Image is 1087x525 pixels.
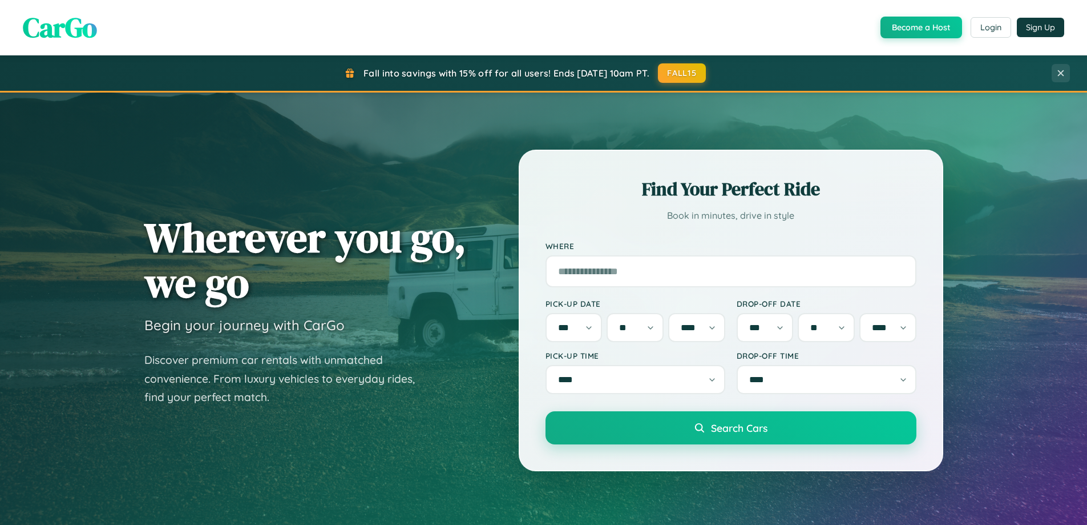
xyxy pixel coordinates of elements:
button: Login [971,17,1011,38]
p: Book in minutes, drive in style [545,207,916,224]
h3: Begin your journey with CarGo [144,316,345,334]
h2: Find Your Perfect Ride [545,177,916,202]
label: Where [545,241,916,251]
span: Search Cars [711,422,767,434]
button: Sign Up [1017,18,1064,37]
button: Become a Host [880,17,962,38]
label: Pick-up Time [545,351,725,360]
label: Pick-up Date [545,299,725,308]
label: Drop-off Date [737,299,916,308]
button: Search Cars [545,411,916,444]
button: FALL15 [658,63,706,83]
p: Discover premium car rentals with unmatched convenience. From luxury vehicles to everyday rides, ... [144,351,430,407]
span: CarGo [23,9,97,46]
label: Drop-off Time [737,351,916,360]
span: Fall into savings with 15% off for all users! Ends [DATE] 10am PT. [363,67,649,79]
h1: Wherever you go, we go [144,215,466,305]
